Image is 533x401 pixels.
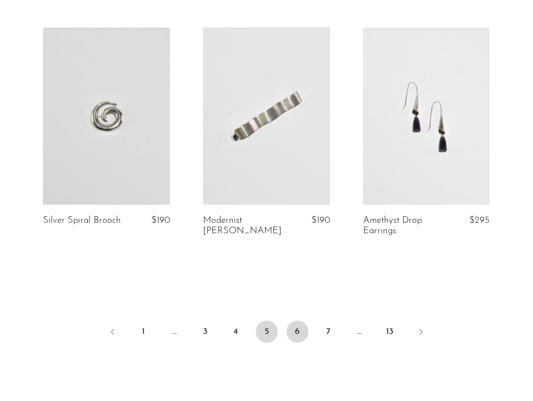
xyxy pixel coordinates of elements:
span: $295 [469,216,490,225]
a: 6 [287,321,309,343]
span: $190 [151,216,170,225]
a: Silver Spiral Brooch [43,216,121,226]
a: 4 [225,321,247,343]
span: $190 [311,216,330,225]
a: 1 [133,321,155,343]
a: 13 [379,321,401,343]
a: Next [410,321,432,345]
a: 3 [194,321,216,343]
a: Amethyst Drop Earrings [363,216,445,236]
span: 5 [256,321,278,343]
a: Modernist [PERSON_NAME] [203,216,285,236]
span: … [348,321,370,343]
a: 7 [317,321,339,343]
span: … [163,321,185,343]
a: Previous [102,321,124,345]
